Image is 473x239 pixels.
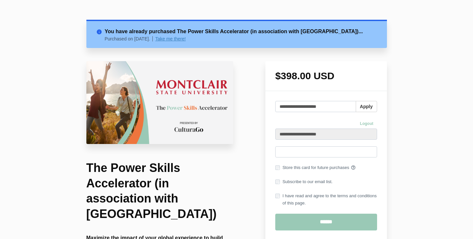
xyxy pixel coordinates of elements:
[86,160,234,222] h1: The Power Skills Accelerator (in association with [GEOGRAPHIC_DATA])
[275,71,377,81] h1: $398.00 USD
[155,36,186,41] a: Take me there!
[279,147,373,158] iframe: Secure payment input frame
[275,165,280,170] input: Store this card for future purchases
[356,119,377,129] a: Logout
[275,164,377,171] label: Store this card for future purchases
[356,101,377,112] button: Apply
[86,61,234,144] img: 22c75da-26a4-67b4-fa6d-d7146dedb322_Montclair.png
[105,28,377,36] h2: You have already purchased The Power Skills Accelerator (in association with [GEOGRAPHIC_DATA])...
[275,179,280,184] input: Subscribe to our email list.
[96,28,105,34] i: info
[275,192,377,207] label: I have read and agree to the terms and conditions of this page.
[105,36,153,41] p: Purchased on [DATE].
[275,178,332,185] label: Subscribe to our email list.
[275,194,280,198] input: I have read and agree to the terms and conditions of this page.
